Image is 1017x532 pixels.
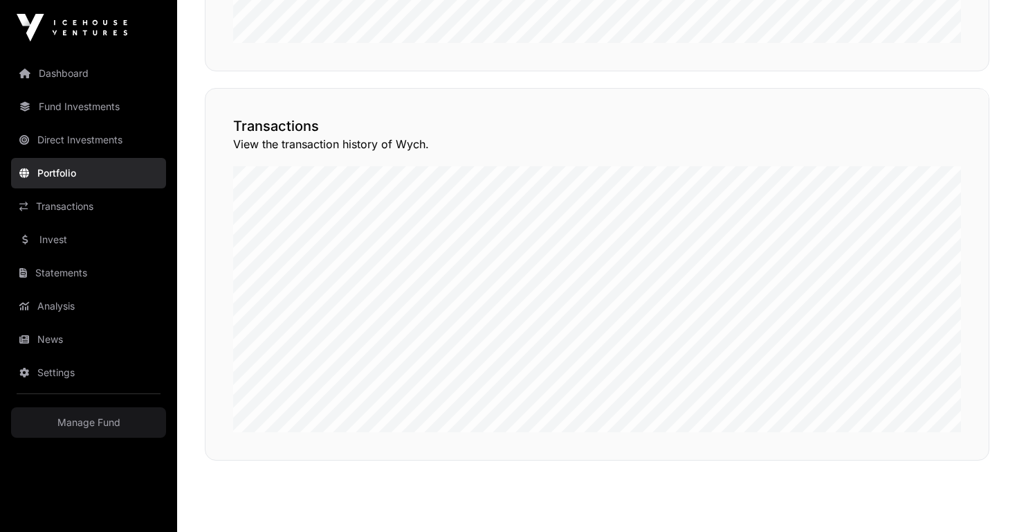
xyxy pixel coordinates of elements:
a: Analysis [11,291,166,321]
p: View the transaction history of Wych. [233,136,961,152]
a: Portfolio [11,158,166,188]
iframe: Chat Widget [948,465,1017,532]
h2: Transactions [233,116,961,136]
img: Icehouse Ventures Logo [17,14,127,42]
a: Manage Fund [11,407,166,438]
a: Dashboard [11,58,166,89]
a: Fund Investments [11,91,166,122]
a: News [11,324,166,355]
a: Settings [11,357,166,388]
a: Invest [11,224,166,255]
a: Direct Investments [11,125,166,155]
a: Transactions [11,191,166,222]
a: Statements [11,258,166,288]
